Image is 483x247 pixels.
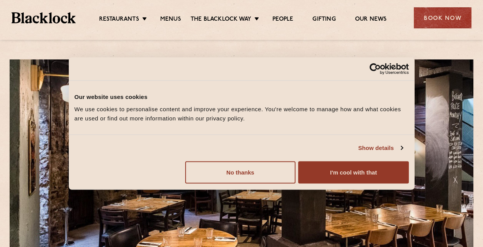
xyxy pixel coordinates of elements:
div: We use cookies to personalise content and improve your experience. You're welcome to manage how a... [75,104,409,123]
a: Restaurants [99,16,139,24]
a: Show details [358,143,403,153]
a: Usercentrics Cookiebot - opens in a new window [342,63,409,75]
button: No thanks [185,161,295,183]
a: People [272,16,293,24]
a: Gifting [312,16,335,24]
button: I'm cool with that [298,161,408,183]
a: Our News [355,16,387,24]
a: Menus [160,16,181,24]
a: The Blacklock Way [191,16,251,24]
img: BL_Textured_Logo-footer-cropped.svg [12,12,76,23]
div: Book Now [414,7,471,28]
div: Our website uses cookies [75,92,409,102]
